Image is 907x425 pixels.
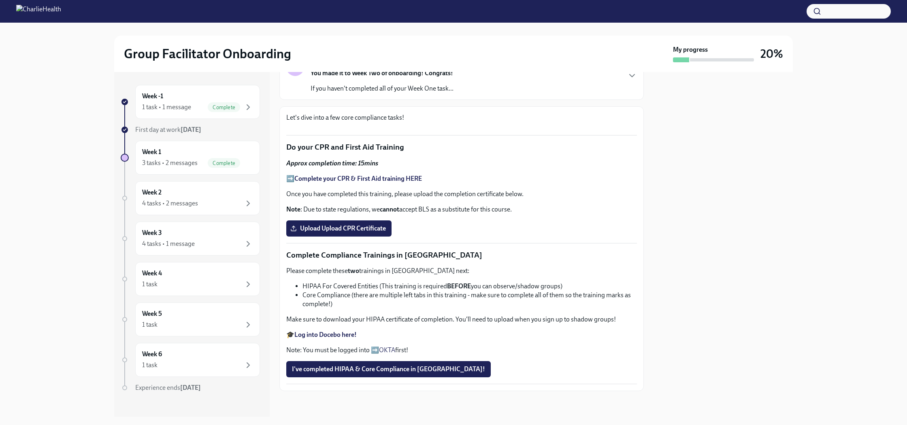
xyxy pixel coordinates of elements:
li: HIPAA For Covered Entities (This training is required you can observe/shadow groups) [302,282,637,291]
img: CharlieHealth [16,5,61,18]
p: Do your CPR and First Aid Training [286,142,637,152]
p: If you haven't completed all of your Week One task... [311,84,453,93]
strong: [DATE] [181,126,201,133]
a: Week -11 task • 1 messageComplete [121,85,260,119]
a: Log into Docebo here! [294,331,357,338]
div: 3 tasks • 2 messages [142,159,198,167]
a: OKTA [379,346,395,354]
strong: My progress [673,45,708,54]
a: Week 51 task [121,302,260,336]
p: Once you have completed this training, please upload the completion certificate below. [286,190,637,199]
span: Experience ends [135,384,201,391]
p: Note: You must be logged into ➡️ first! [286,346,637,355]
a: Complete your CPR & First Aid training HERE [294,175,422,182]
li: Core Compliance (there are multiple left tabs in this training - make sure to complete all of the... [302,291,637,309]
span: First day at work [135,126,201,133]
h6: Week 4 [142,269,162,278]
h6: Week 3 [142,228,162,237]
div: 1 task • 1 message [142,103,191,112]
a: Week 61 task [121,343,260,377]
h6: Week 1 [142,148,161,156]
h6: Week 2 [142,188,162,197]
h6: Week 5 [142,309,162,318]
div: 1 task [142,280,158,289]
strong: Approx completion time: 15mins [286,159,378,167]
a: Week 13 tasks • 2 messagesComplete [121,141,260,175]
strong: You made it to Week Two of onboarding! Congrats! [311,69,453,77]
a: First day at work[DATE] [121,125,260,134]
div: 1 task [142,361,158,370]
strong: [DATE] [180,384,201,391]
div: 4 tasks • 1 message [142,239,195,248]
div: 1 task [142,320,158,329]
p: Complete Compliance Trainings in [GEOGRAPHIC_DATA] [286,250,637,260]
span: I've completed HIPAA & Core Compliance in [GEOGRAPHIC_DATA]! [292,365,485,373]
p: : Due to state regulations, we accept BLS as a substitute for this course. [286,205,637,214]
h3: 20% [760,47,783,61]
a: Week 24 tasks • 2 messages [121,181,260,215]
span: Complete [208,160,240,166]
h6: Week -1 [142,92,163,101]
p: Make sure to download your HIPAA certificate of completion. You'll need to upload when you sign u... [286,315,637,324]
span: Upload Upload CPR Certificate [292,224,386,233]
div: 4 tasks • 2 messages [142,199,198,208]
a: Week 34 tasks • 1 message [121,222,260,256]
label: Upload Upload CPR Certificate [286,220,392,237]
strong: two [348,267,359,275]
strong: cannot [380,205,399,213]
h6: Week 6 [142,350,162,359]
p: Let's dive into a few core compliance tasks! [286,113,637,122]
a: Week 41 task [121,262,260,296]
p: Please complete these trainings in [GEOGRAPHIC_DATA] next: [286,266,637,275]
strong: Note [286,205,300,213]
h2: Group Facilitator Onboarding [124,46,291,62]
strong: BEFORE [447,282,471,290]
span: Complete [208,104,240,110]
p: 🎓 [286,330,637,339]
p: ➡️ [286,174,637,183]
button: I've completed HIPAA & Core Compliance in [GEOGRAPHIC_DATA]! [286,361,491,377]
